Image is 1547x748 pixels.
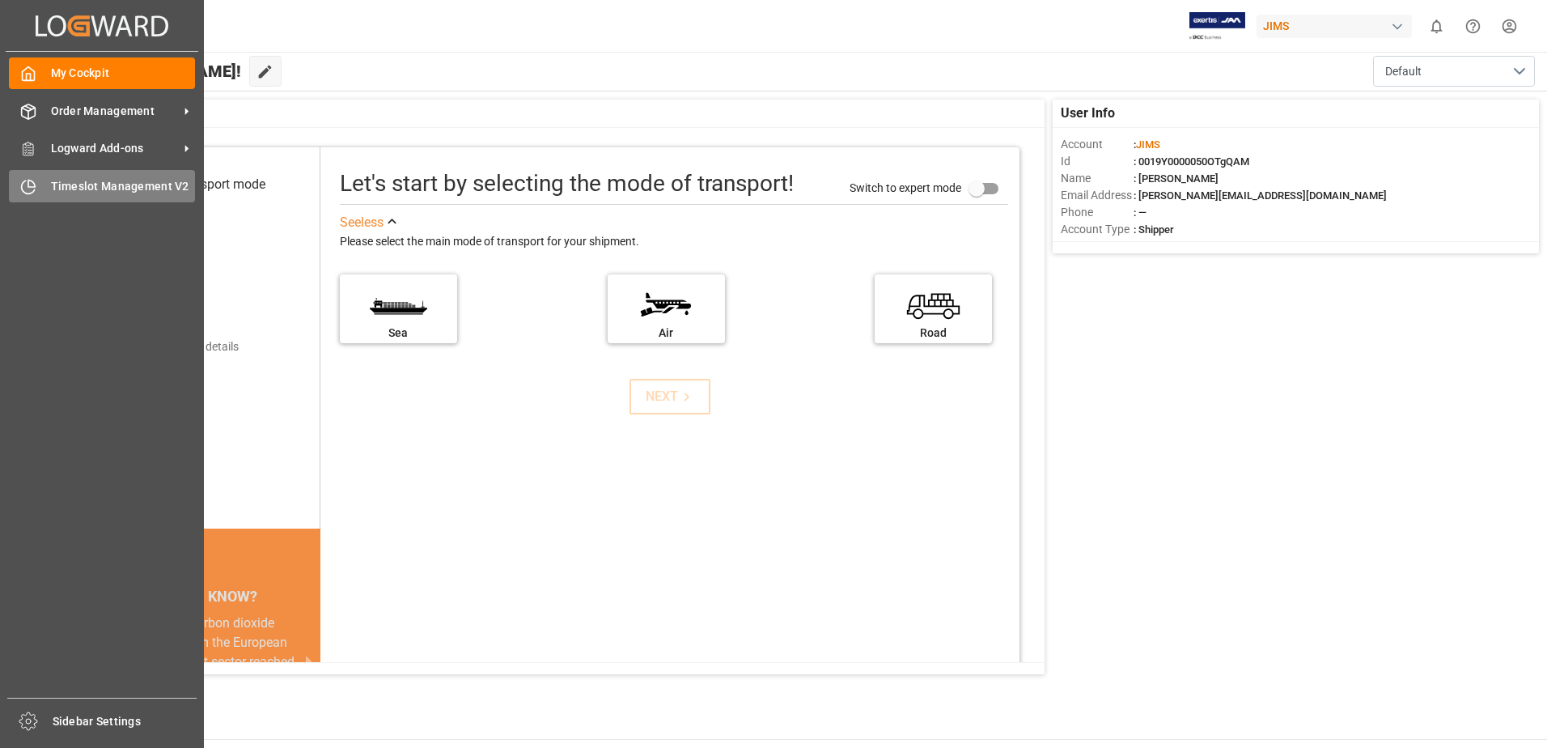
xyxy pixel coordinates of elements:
[629,379,710,414] button: NEXT
[51,140,179,157] span: Logward Add-ons
[67,56,241,87] span: Hello [PERSON_NAME]!
[51,103,179,120] span: Order Management
[51,178,196,195] span: Timeslot Management V2
[883,325,984,342] div: Road
[1418,8,1455,45] button: show 0 new notifications
[9,57,195,89] a: My Cockpit
[1257,15,1412,38] div: JIMS
[348,325,449,342] div: Sea
[298,614,320,711] button: next slide / item
[616,325,717,342] div: Air
[646,387,695,406] div: NEXT
[1061,204,1134,221] span: Phone
[1134,138,1160,151] span: :
[1373,56,1535,87] button: open menu
[850,181,961,193] span: Switch to expert mode
[1061,153,1134,170] span: Id
[1385,63,1422,80] span: Default
[1136,138,1160,151] span: JIMS
[51,65,196,82] span: My Cockpit
[1061,104,1115,123] span: User Info
[1189,12,1245,40] img: Exertis%20JAM%20-%20Email%20Logo.jpg_1722504956.jpg
[1061,136,1134,153] span: Account
[340,232,1008,252] div: Please select the main mode of transport for your shipment.
[1134,189,1387,202] span: : [PERSON_NAME][EMAIL_ADDRESS][DOMAIN_NAME]
[1455,8,1491,45] button: Help Center
[340,213,384,232] div: See less
[9,170,195,202] a: Timeslot Management V2
[1134,172,1219,185] span: : [PERSON_NAME]
[1061,221,1134,238] span: Account Type
[1134,206,1146,219] span: : —
[53,713,197,730] span: Sidebar Settings
[340,167,794,201] div: Let's start by selecting the mode of transport!
[1061,187,1134,204] span: Email Address
[1134,223,1174,236] span: : Shipper
[1061,170,1134,187] span: Name
[138,338,239,355] div: Add shipping details
[1134,155,1249,168] span: : 0019Y0000050OTgQAM
[1257,11,1418,41] button: JIMS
